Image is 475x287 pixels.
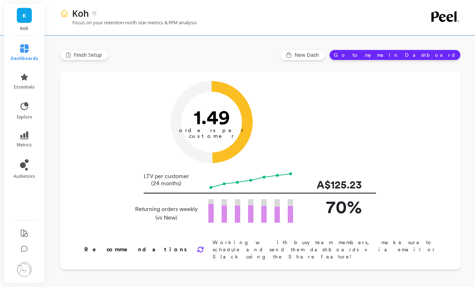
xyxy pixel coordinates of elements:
[133,173,200,187] p: LTV per customer (24 months)
[72,7,89,19] p: Koh
[60,9,69,17] img: header icon
[179,127,244,134] tspan: orders per
[23,11,26,20] span: K
[17,262,31,277] img: profile picture
[305,177,362,193] p: A$125.23
[189,133,234,139] tspan: customer
[305,193,362,220] p: 70%
[213,239,438,260] p: Working with busy team members, make sure to schedule and send them dashboards via email or Slack...
[14,84,35,90] span: essentials
[14,173,35,179] span: audiences
[60,19,197,26] p: Focus on your retention north star metrics & RFM analysis
[295,51,321,59] span: New Dash
[329,50,461,60] button: Go to my main Dashboard
[280,50,326,60] button: New Dash
[84,245,188,254] p: Recommendations
[60,50,109,60] button: Finish Setup
[11,56,38,61] span: dashboards
[11,26,38,31] p: Koh
[194,105,230,129] text: 1.49
[133,205,200,222] p: Returning orders weekly (vs New)
[17,142,32,148] span: metrics
[17,114,32,120] span: explore
[74,51,104,59] span: Finish Setup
